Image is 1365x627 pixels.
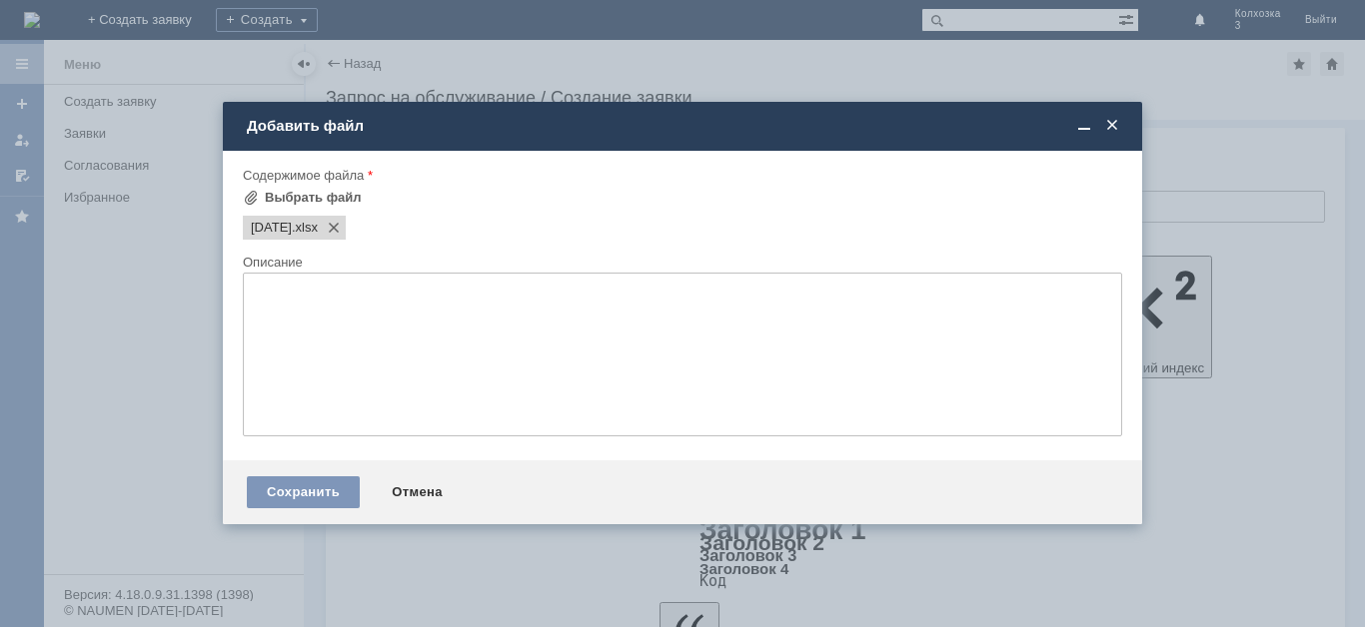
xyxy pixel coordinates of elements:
span: Свернуть (Ctrl + M) [1074,117,1094,135]
div: Добавить файл [247,117,1122,135]
div: Выбрать файл [265,190,362,206]
span: 02.09.25.xlsx [292,220,318,236]
div: Описание [243,256,1118,269]
span: Закрыть [1102,117,1122,135]
div: Содержимое файла [243,169,1118,182]
span: 02.09.25.xlsx [251,220,292,236]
